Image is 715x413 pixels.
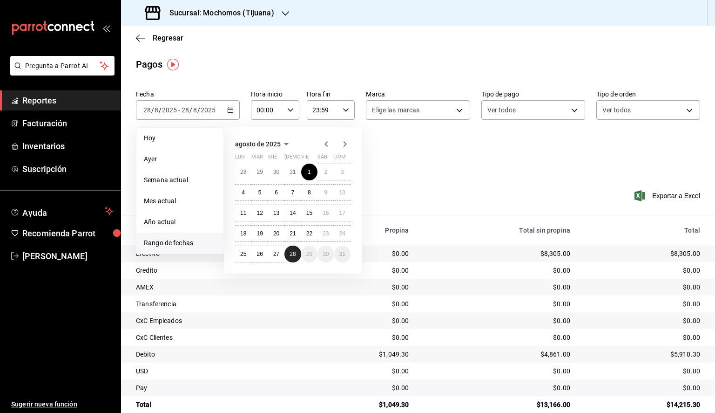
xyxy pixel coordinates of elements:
input: -- [143,106,151,114]
button: 5 de agosto de 2025 [251,184,268,201]
abbr: 30 de agosto de 2025 [323,251,329,257]
div: $0.00 [424,266,570,275]
div: $8,305.00 [585,249,700,258]
button: 10 de agosto de 2025 [334,184,351,201]
div: Total [136,400,299,409]
div: $0.00 [585,383,700,392]
label: Hora inicio [251,91,299,97]
span: Exportar a Excel [636,190,700,201]
div: Debito [136,350,299,359]
button: 3 de agosto de 2025 [334,164,351,180]
button: 17 de agosto de 2025 [334,205,351,221]
span: Reportes [22,94,113,107]
input: -- [193,106,197,114]
div: $0.00 [585,282,700,292]
abbr: 14 de agosto de 2025 [290,210,296,216]
button: 28 de agosto de 2025 [284,246,301,262]
span: [PERSON_NAME] [22,250,113,262]
div: Credito [136,266,299,275]
button: 21 de agosto de 2025 [284,225,301,242]
abbr: 16 de agosto de 2025 [323,210,329,216]
button: 20 de agosto de 2025 [268,225,284,242]
div: Total [585,227,700,234]
button: open_drawer_menu [102,24,110,32]
div: USD [136,366,299,376]
div: AMEX [136,282,299,292]
abbr: 19 de agosto de 2025 [256,230,263,237]
span: - [178,106,180,114]
span: Mes actual [144,196,216,206]
div: $0.00 [424,383,570,392]
div: $0.00 [314,333,409,342]
div: Total sin propina [424,227,570,234]
span: / [197,106,200,114]
button: 13 de agosto de 2025 [268,205,284,221]
abbr: 17 de agosto de 2025 [339,210,345,216]
abbr: 8 de agosto de 2025 [308,189,311,196]
span: Ayuda [22,206,101,217]
span: Inventarios [22,140,113,152]
div: $4,861.00 [424,350,570,359]
input: -- [154,106,159,114]
input: -- [181,106,189,114]
div: $13,166.00 [424,400,570,409]
span: Facturación [22,117,113,130]
button: 29 de julio de 2025 [251,164,268,180]
div: $0.00 [424,366,570,376]
div: $14,215.30 [585,400,700,409]
img: Tooltip marker [167,59,179,70]
abbr: 2 de agosto de 2025 [324,169,327,175]
div: $0.00 [314,316,409,325]
abbr: 22 de agosto de 2025 [306,230,312,237]
div: $0.00 [314,383,409,392]
a: Pregunta a Parrot AI [7,68,115,77]
label: Fecha [136,91,240,97]
abbr: 13 de agosto de 2025 [273,210,279,216]
span: Recomienda Parrot [22,227,113,240]
abbr: 29 de agosto de 2025 [306,251,312,257]
button: 22 de agosto de 2025 [301,225,317,242]
span: Suscripción [22,163,113,175]
button: 14 de agosto de 2025 [284,205,301,221]
span: Ver todos [602,105,631,115]
div: $0.00 [585,299,700,309]
span: Sugerir nueva función [11,399,113,409]
abbr: 1 de agosto de 2025 [308,169,311,175]
div: $0.00 [424,316,570,325]
button: 11 de agosto de 2025 [235,205,251,221]
abbr: 20 de agosto de 2025 [273,230,279,237]
button: 18 de agosto de 2025 [235,225,251,242]
input: ---- [162,106,177,114]
abbr: lunes [235,154,245,164]
abbr: 18 de agosto de 2025 [240,230,246,237]
abbr: 29 de julio de 2025 [256,169,263,175]
abbr: domingo [334,154,346,164]
abbr: 21 de agosto de 2025 [290,230,296,237]
span: / [189,106,192,114]
label: Marca [366,91,470,97]
abbr: 9 de agosto de 2025 [324,189,327,196]
div: $0.00 [424,282,570,292]
button: 16 de agosto de 2025 [317,205,334,221]
label: Hora fin [307,91,355,97]
abbr: martes [251,154,263,164]
abbr: 4 de agosto de 2025 [242,189,245,196]
button: 7 de agosto de 2025 [284,184,301,201]
div: Pagos [136,57,162,71]
abbr: 6 de agosto de 2025 [275,189,278,196]
div: $0.00 [424,299,570,309]
div: $0.00 [424,333,570,342]
abbr: sábado [317,154,327,164]
button: agosto de 2025 [235,138,292,150]
abbr: 15 de agosto de 2025 [306,210,312,216]
div: $0.00 [585,333,700,342]
abbr: 10 de agosto de 2025 [339,189,345,196]
button: 25 de agosto de 2025 [235,246,251,262]
abbr: 23 de agosto de 2025 [323,230,329,237]
div: Transferencia [136,299,299,309]
div: CxC Empleados [136,316,299,325]
div: CxC Clientes [136,333,299,342]
button: 6 de agosto de 2025 [268,184,284,201]
div: $1,049.30 [314,350,409,359]
button: Pregunta a Parrot AI [10,56,115,76]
